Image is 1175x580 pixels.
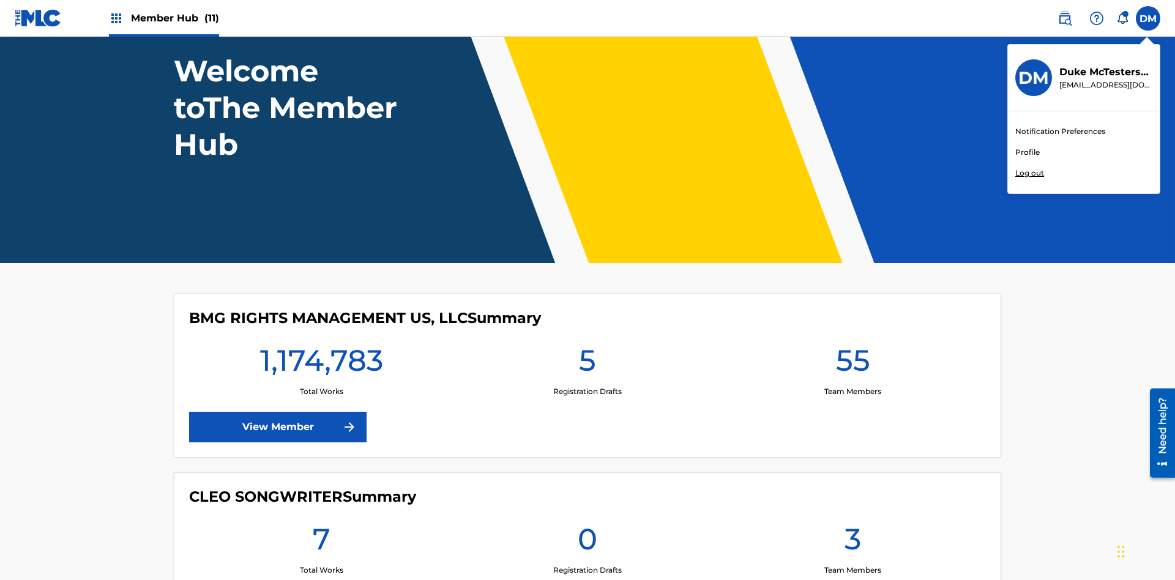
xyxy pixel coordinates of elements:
[1141,384,1175,484] iframe: Resource Center
[1053,6,1077,31] a: Public Search
[1116,12,1128,24] div: Notifications
[1059,80,1152,91] p: duke.mctesterson@gmail.com
[300,565,343,576] p: Total Works
[553,386,622,397] p: Registration Drafts
[189,488,416,506] h4: CLEO SONGWRITER
[1015,147,1040,158] a: Profile
[174,53,403,163] h1: Welcome to The Member Hub
[579,342,596,386] h1: 5
[845,521,861,565] h1: 3
[300,386,343,397] p: Total Works
[1140,12,1157,26] span: DM
[1018,67,1049,89] h3: DM
[189,412,367,442] a: View Member
[1059,65,1152,80] p: Duke McTesterson
[578,521,597,565] h1: 0
[1089,11,1104,26] img: help
[1136,6,1160,31] div: User Menu
[1117,534,1125,570] div: Drag
[836,342,870,386] h1: 55
[824,386,881,397] p: Team Members
[824,565,881,576] p: Team Members
[1015,168,1044,179] p: Log out
[204,12,219,24] span: (11)
[189,309,541,327] h4: BMG RIGHTS MANAGEMENT US, LLC
[1114,521,1175,580] iframe: Chat Widget
[1084,6,1109,31] div: Help
[131,11,219,25] span: Member Hub
[553,565,622,576] p: Registration Drafts
[342,420,357,434] img: f7272a7cc735f4ea7f67.svg
[1057,11,1072,26] img: search
[1015,126,1105,137] a: Notification Preferences
[109,11,124,26] img: Top Rightsholders
[313,521,330,565] h1: 7
[260,342,383,386] h1: 1,174,783
[15,9,62,27] img: MLC Logo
